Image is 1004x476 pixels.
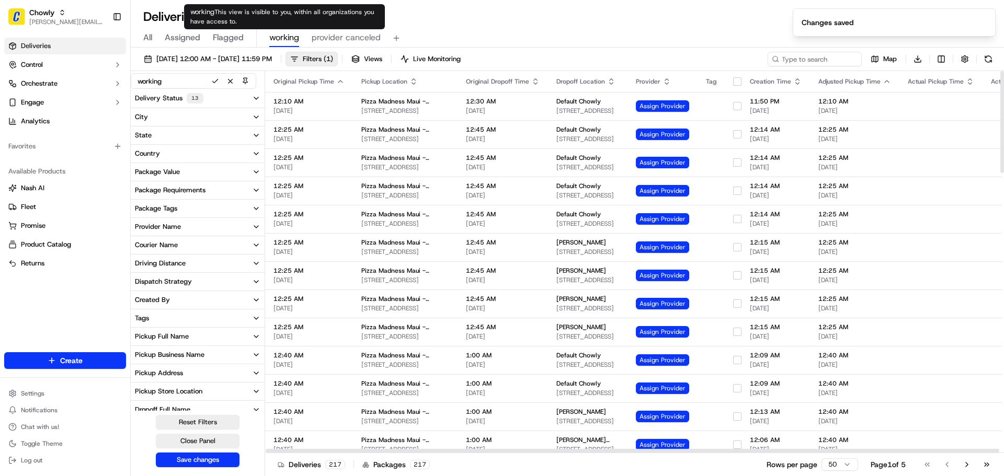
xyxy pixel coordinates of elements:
[556,417,619,425] span: [STREET_ADDRESS]
[556,266,606,275] span: [PERSON_NAME]
[361,351,449,359] span: Pizza Madness Maui - 1455SKiheiRdUnit#103Kihei
[286,52,338,66] button: Filters(1)
[361,389,449,397] span: [STREET_ADDRESS]
[750,210,802,218] span: 12:14 AM
[908,77,964,86] span: Actual Pickup Time
[22,100,41,119] img: 8571987876998_91fb9ceb93ad5c398215_72.jpg
[768,52,862,66] input: Type to search
[818,219,891,228] span: [DATE]
[466,266,540,275] span: 12:45 AM
[361,125,449,134] span: Pizza Madness Maui - 1455SKiheiRdUnit#103Kihei
[636,100,689,112] span: Assign Provider
[556,77,605,86] span: Dropoff Location
[10,152,27,169] img: Jeff Sasse
[312,31,381,44] span: provider canceled
[361,379,449,388] span: Pizza Madness Maui - 1455SKiheiRdUnit#103Kihei
[750,323,802,331] span: 12:15 AM
[466,154,540,162] span: 12:45 AM
[466,219,540,228] span: [DATE]
[347,52,387,66] button: Views
[93,162,114,170] span: [DATE]
[556,389,619,397] span: [STREET_ADDRESS]
[273,389,345,397] span: [DATE]
[139,52,277,66] button: [DATE] 12:00 AM - [DATE] 11:59 PM
[239,75,252,87] button: Pin
[178,103,190,115] button: Start new chat
[556,191,619,200] span: [STREET_ADDRESS]
[162,134,190,146] button: See all
[750,379,802,388] span: 12:09 AM
[131,163,265,181] button: Package Value
[466,417,540,425] span: [DATE]
[273,351,345,359] span: 12:40 AM
[802,17,853,28] div: Changes saved
[131,89,265,108] button: Delivery Status13
[273,125,345,134] span: 12:25 AM
[135,368,183,378] div: Pickup Address
[131,401,265,419] button: Dropoff Full Name
[818,276,891,284] span: [DATE]
[636,185,689,196] span: Assign Provider
[556,219,619,228] span: [STREET_ADDRESS]
[466,295,540,303] span: 12:45 AM
[750,219,802,228] span: [DATE]
[818,107,891,115] span: [DATE]
[29,18,104,26] span: [PERSON_NAME][EMAIL_ADDRESS][DOMAIN_NAME]
[29,7,54,18] span: Chowly
[4,403,126,417] button: Notifications
[21,259,44,268] span: Returns
[818,295,891,303] span: 12:25 AM
[750,304,802,312] span: [DATE]
[21,79,58,88] span: Orchestrate
[4,436,126,451] button: Toggle Theme
[131,254,265,272] button: Driving Distance
[21,240,71,249] span: Product Catalog
[818,361,891,369] span: [DATE]
[184,4,385,29] div: working
[818,191,891,200] span: [DATE]
[818,379,891,388] span: 12:40 AM
[818,125,891,134] span: 12:25 AM
[750,77,791,86] span: Creation Time
[750,295,802,303] span: 12:15 AM
[466,107,540,115] span: [DATE]
[8,8,25,25] img: Chowly
[361,210,449,218] span: Pizza Madness Maui - 1455SKiheiRdUnit#103Kihei
[273,408,345,416] span: 12:40 AM
[750,389,802,397] span: [DATE]
[209,75,222,88] button: Save
[361,154,449,162] span: Pizza Madness Maui - 1455SKiheiRdUnit#103Kihei
[273,154,345,162] span: 12:25 AM
[131,273,265,291] button: Dispatch Strategy
[556,163,619,171] span: [STREET_ADDRESS]
[556,125,601,134] span: Default Chowly
[131,346,265,364] button: Pickup Business Name
[466,389,540,397] span: [DATE]
[273,97,345,106] span: 12:10 AM
[750,97,802,106] span: 11:50 PM
[4,94,126,111] button: Engage
[21,60,43,69] span: Control
[4,180,126,196] button: Nash AI
[143,31,152,44] span: All
[131,291,265,309] button: Created By
[303,54,333,64] span: Filters
[273,295,345,303] span: 12:25 AM
[47,100,172,110] div: Start new chat
[636,77,660,86] span: Provider
[8,183,122,193] a: Nash AI
[4,453,126,468] button: Log out
[361,323,449,331] span: Pizza Madness Maui - 1455SKiheiRdUnit#103Kihei
[21,423,59,431] span: Chat with us!
[818,351,891,359] span: 12:40 AM
[6,229,84,248] a: 📗Knowledge Base
[466,77,529,86] span: Original Dropoff Time
[750,361,802,369] span: [DATE]
[135,131,152,140] div: State
[750,125,802,134] span: 12:14 AM
[88,235,97,243] div: 💻
[556,323,606,331] span: [PERSON_NAME]
[4,352,126,369] button: Create
[466,135,540,143] span: [DATE]
[361,332,449,341] span: [STREET_ADDRESS]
